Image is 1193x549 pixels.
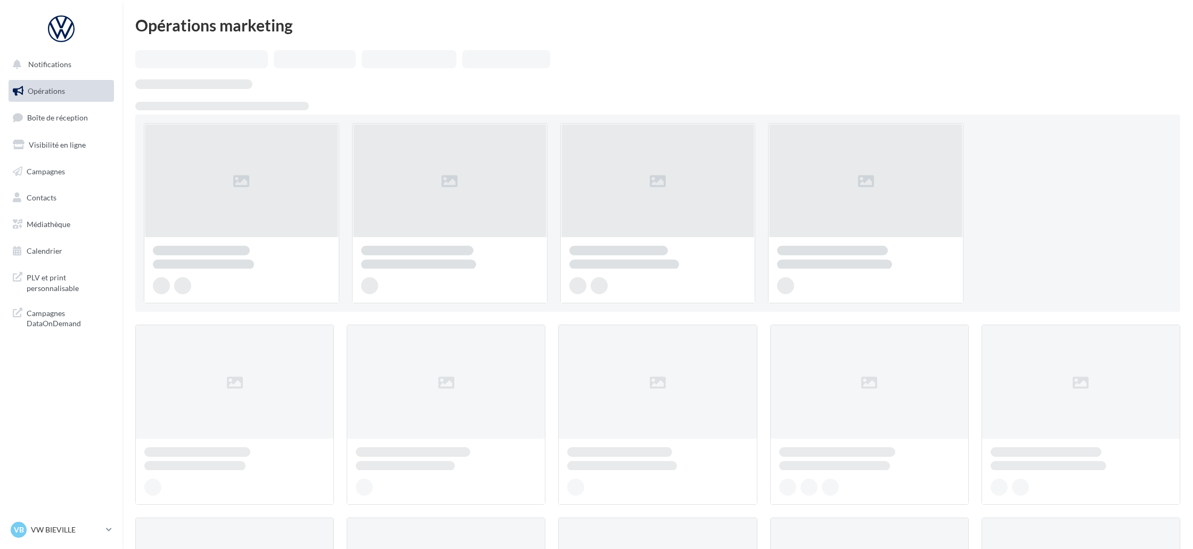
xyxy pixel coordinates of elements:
[27,306,110,329] span: Campagnes DataOnDemand
[6,134,116,156] a: Visibilité en ligne
[135,17,1180,33] div: Opérations marketing
[14,524,24,535] span: VB
[6,213,116,236] a: Médiathèque
[6,106,116,129] a: Boîte de réception
[28,86,65,95] span: Opérations
[6,187,116,209] a: Contacts
[27,220,70,229] span: Médiathèque
[9,520,114,540] a: VB VW BIEVILLE
[6,160,116,183] a: Campagnes
[31,524,102,535] p: VW BIEVILLE
[6,240,116,262] a: Calendrier
[27,166,65,175] span: Campagnes
[27,113,88,122] span: Boîte de réception
[6,302,116,333] a: Campagnes DataOnDemand
[28,60,71,69] span: Notifications
[27,270,110,293] span: PLV et print personnalisable
[6,53,112,76] button: Notifications
[6,80,116,102] a: Opérations
[6,266,116,297] a: PLV et print personnalisable
[29,140,86,149] span: Visibilité en ligne
[27,246,62,255] span: Calendrier
[27,193,56,202] span: Contacts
